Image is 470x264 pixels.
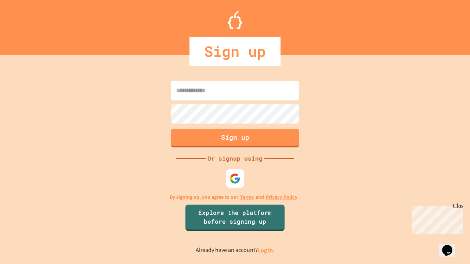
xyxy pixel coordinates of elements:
[258,246,275,254] a: Log in.
[229,173,241,184] img: google-icon.svg
[266,193,297,201] a: Privacy Policy
[409,203,463,234] iframe: chat widget
[240,193,254,201] a: Terms
[170,193,301,201] p: By signing up, you agree to our and .
[196,246,275,255] p: Already have an account?
[439,235,463,257] iframe: chat widget
[189,37,281,66] div: Sign up
[171,129,299,147] button: Sign up
[206,154,264,163] div: Or signup using
[3,3,51,47] div: Chat with us now!Close
[185,205,285,231] a: Explore the platform before signing up
[228,11,242,29] img: Logo.svg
